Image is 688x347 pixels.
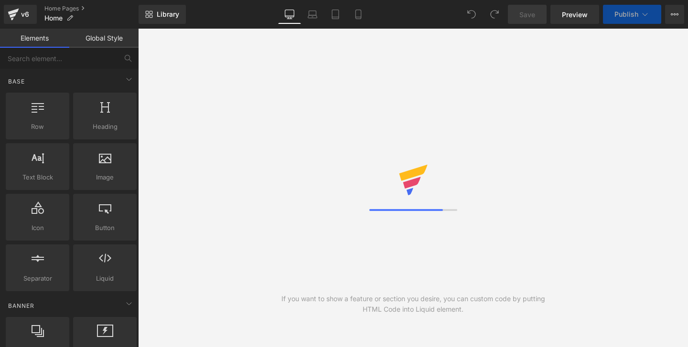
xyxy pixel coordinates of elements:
[76,122,134,132] span: Heading
[7,77,26,86] span: Base
[301,5,324,24] a: Laptop
[485,5,504,24] button: Redo
[462,5,481,24] button: Undo
[69,29,139,48] a: Global Style
[7,301,35,310] span: Banner
[139,5,186,24] a: New Library
[276,294,551,315] div: If you want to show a feature or section you desire, you can custom code by putting HTML Code int...
[9,122,66,132] span: Row
[76,273,134,284] span: Liquid
[347,5,370,24] a: Mobile
[76,223,134,233] span: Button
[550,5,599,24] a: Preview
[519,10,535,20] span: Save
[278,5,301,24] a: Desktop
[562,10,588,20] span: Preview
[76,172,134,182] span: Image
[4,5,37,24] a: v6
[44,14,63,22] span: Home
[603,5,661,24] button: Publish
[324,5,347,24] a: Tablet
[9,172,66,182] span: Text Block
[44,5,139,12] a: Home Pages
[157,10,179,19] span: Library
[665,5,684,24] button: More
[614,11,638,18] span: Publish
[19,8,31,21] div: v6
[9,273,66,284] span: Separator
[9,223,66,233] span: Icon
